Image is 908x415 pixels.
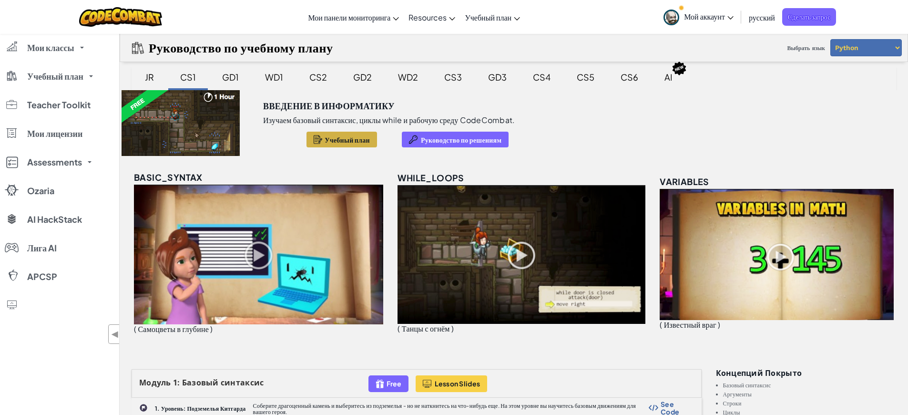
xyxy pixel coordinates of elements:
div: CS4 [523,66,560,88]
span: Мои панели мониторинга [308,12,390,22]
span: Ozaria [27,187,54,195]
span: Teacher Toolkit [27,101,91,109]
div: WD1 [255,66,293,88]
span: Assessments [27,158,82,166]
img: variables_unlocked.png [660,189,894,320]
a: Учебный план [460,4,525,30]
span: Выбрать язык [783,41,829,55]
span: ) [210,324,213,334]
span: Базовый синтаксис [182,377,264,388]
span: Известный враг [664,320,716,330]
button: Учебный план [306,132,377,147]
span: ( [134,324,136,334]
img: IconCurriculumGuide.svg [132,42,144,54]
b: 1. Уровень: Подземелья Китгарда [155,405,246,412]
span: variables [660,176,709,187]
span: while_loops [398,172,464,183]
img: basic_syntax_unlocked.png [134,185,383,324]
span: Руководство по решениям [421,136,501,144]
li: Базовый синтаксис [723,382,897,388]
button: Lesson Slides [416,375,488,392]
span: Учебный план [465,12,511,22]
div: GD3 [479,66,516,88]
img: while_loops_unlocked.png [398,185,645,324]
span: ) [451,323,454,333]
span: Мой аккаунт [684,11,734,21]
div: AI [655,66,682,88]
div: CS1 [171,66,205,88]
img: avatar [663,10,679,25]
a: русский [744,4,780,30]
a: Мой аккаунт [659,2,738,32]
li: Аргументы [723,391,897,397]
div: CS2 [300,66,337,88]
img: IconNew.svg [672,61,687,76]
h3: Концепций покрыто [716,369,897,377]
span: ◀ [111,327,119,341]
span: Resources [408,12,447,22]
a: Мои панели мониторинга [303,4,404,30]
div: GD1 [213,66,248,88]
a: Сделать запрос [782,8,837,26]
span: Учебный план [325,136,370,144]
span: Самоцветы в глубине [138,324,209,334]
span: Lesson Slides [435,380,480,387]
img: IconChallengeLevel.svg [139,404,148,412]
span: basic_syntax [134,172,203,183]
p: Изучаем базовый синтаксис, циклы while и рабочую среду CodeCombat. [263,115,515,125]
img: IconFreeLevelv2.svg [376,378,384,389]
div: GD2 [344,66,381,88]
span: 1: [173,377,180,388]
span: ( [660,320,662,330]
div: JR [135,66,163,88]
span: Лига AI [27,244,57,252]
span: Модуль [139,377,171,388]
button: Руководство по решениям [402,132,509,147]
span: ( [398,323,400,333]
span: Мои лицензии [27,129,82,138]
span: ) [718,320,720,330]
span: Учебный план [27,72,83,81]
span: AI HackStack [27,215,82,224]
img: CodeCombat logo [79,7,163,27]
span: Мои классы [27,43,74,52]
li: Строки [723,400,897,406]
p: Соберите драгоценный камень и выберитесь из подземелья - но не наткнитесь на что-нибудь еще. На э... [253,403,649,415]
span: Free [387,380,401,387]
a: Resources [404,4,460,30]
div: CS3 [435,66,471,88]
span: русский [749,12,775,22]
h3: Введение в Информатику [263,99,395,113]
div: CS5 [567,66,604,88]
img: Show Code Logo [649,405,658,411]
h2: Руководство по учебному плану [149,39,333,56]
div: CS6 [611,66,648,88]
span: Танцы с огнём [402,323,450,333]
div: WD2 [388,66,428,88]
